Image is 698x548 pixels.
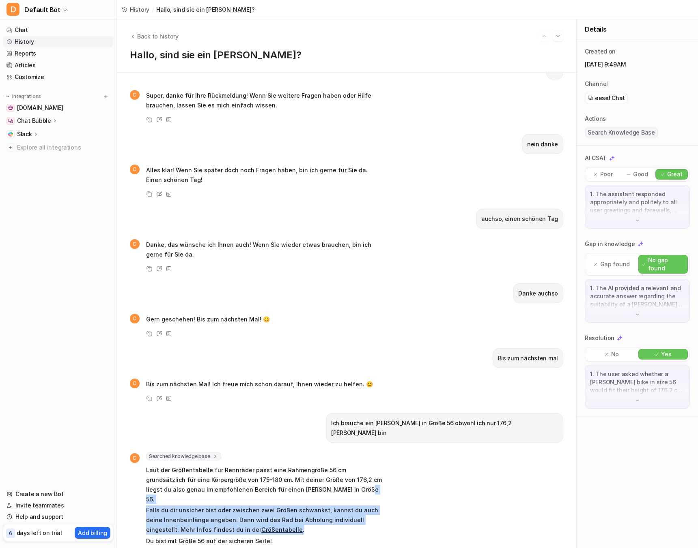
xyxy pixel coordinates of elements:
[146,536,383,546] p: Du bist mit Größe 56 auf der sicheren Seite!
[130,49,563,61] h1: Hallo, sind sie ein [PERSON_NAME]?
[3,60,113,71] a: Articles
[648,256,684,272] p: No gap found
[8,132,13,137] img: Slack
[555,32,561,40] img: Next session
[3,36,113,47] a: History
[130,239,140,249] span: D
[78,529,107,537] p: Add billing
[146,465,383,504] p: Laut der Größentabelle für Rennräder passt eine Rahmengröße 56 cm grundsätzlich für eine Körpergr...
[590,370,685,394] p: 1. The user asked whether a [PERSON_NAME] bike in size 56 would fit their height of 176.2 cm. 2. ...
[481,214,558,224] p: auchso, einen schönen Tag
[3,48,113,59] a: Reports
[261,526,303,533] a: Größentabelle
[6,3,19,16] span: D
[3,92,43,101] button: Integrations
[518,289,558,298] p: Danke auchso
[588,95,593,101] img: eeselChat
[6,143,15,152] img: explore all integrations
[5,94,11,99] img: expand menu
[585,240,635,248] p: Gap in knowledge
[130,5,149,14] span: History
[3,500,113,511] a: Invite teammates
[17,130,32,138] p: Slack
[8,105,13,110] img: lanzarotebike.com
[585,334,614,342] p: Resolution
[595,94,625,102] span: eesel Chat
[17,117,51,125] p: Chat Bubble
[541,32,547,40] img: Previous session
[17,529,62,537] p: days left on trial
[585,154,607,162] p: AI CSAT
[24,4,60,15] span: Default Bot
[590,284,685,308] p: 1. The AI provided a relevant and accurate answer regarding the suitability of a [PERSON_NAME] bi...
[130,453,140,463] span: D
[590,190,685,214] p: 1. The assistant responded appropriately and politely to all user greetings and farewells, mainta...
[146,315,270,324] p: Gern geschehen! Bis zum nächsten Mal! 😊
[130,32,179,41] button: Back to history
[146,165,383,185] p: Alles klar! Wenn Sie später doch noch Fragen haben, bin ich gerne für Sie da. Einen schönen Tag!
[146,91,383,110] p: Super, danke für Ihre Rückmeldung! Wenn Sie weitere Fragen haben oder Hilfe brauchen, lassen Sie ...
[3,488,113,500] a: Create a new Bot
[585,60,690,68] p: [DATE] 9:49AM
[498,353,558,363] p: Bis zum nächsten mal
[585,47,616,56] p: Created on
[3,142,113,153] a: Explore all integrations
[130,90,140,100] span: D
[600,170,613,178] p: Poor
[611,350,619,358] p: No
[3,511,113,522] a: Help and support
[156,5,254,14] span: Hallo, sind sie ein [PERSON_NAME]?
[103,94,109,99] img: menu_add.svg
[585,128,658,137] span: Search Knowledge Base
[146,452,221,460] span: Searched knowledge base
[8,118,13,123] img: Chat Bubble
[137,32,179,41] span: Back to history
[146,505,383,535] p: Falls du dir unsicher bist oder zwischen zwei Größen schwankst, kannst du auch deine Innenbeinlän...
[9,530,12,537] p: 6
[588,94,625,102] a: eesel Chat
[633,170,648,178] p: Good
[553,31,563,41] button: Go to next session
[600,260,630,268] p: Gap found
[146,240,383,259] p: Danke, das wünsche ich Ihnen auch! Wenn Sie wieder etwas brauchen, bin ich gerne für Sie da.
[122,5,149,14] a: History
[635,398,640,403] img: down-arrow
[585,80,608,88] p: Channel
[585,115,606,123] p: Actions
[635,312,640,317] img: down-arrow
[527,139,558,149] p: nein danke
[539,31,549,41] button: Go to previous session
[75,527,110,539] button: Add billing
[146,379,373,389] p: Bis zum nächsten Mal! Ich freue mich schon darauf, Ihnen wieder zu helfen. 😊
[130,314,140,323] span: D
[577,19,698,39] div: Details
[3,102,113,113] a: lanzarotebike.com[DOMAIN_NAME]
[331,418,558,438] p: Ich brauche ein [PERSON_NAME] in Größe 56 obwohl ich nur 176,2 [PERSON_NAME] bin
[661,350,671,358] p: Yes
[3,71,113,83] a: Customize
[17,104,63,112] span: [DOMAIN_NAME]
[152,5,154,14] span: /
[130,165,140,174] span: D
[130,379,140,388] span: D
[3,24,113,36] a: Chat
[667,170,683,178] p: Great
[12,93,41,100] p: Integrations
[635,218,640,223] img: down-arrow
[17,141,110,154] span: Explore all integrations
